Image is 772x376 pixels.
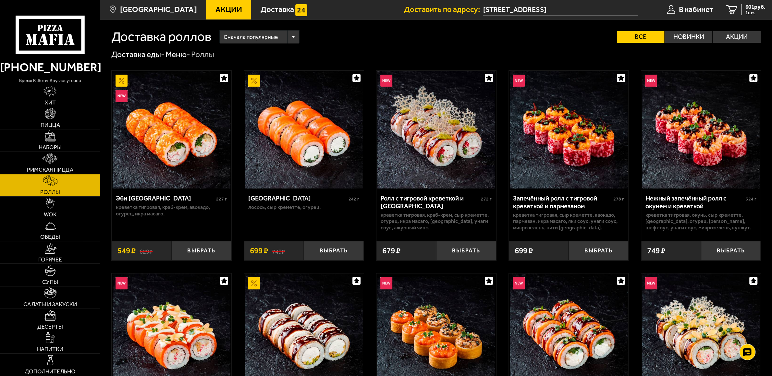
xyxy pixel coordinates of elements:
img: Новинка [513,277,525,289]
div: Ролл с тигровой креветкой и [GEOGRAPHIC_DATA] [381,195,479,210]
span: 679 ₽ [382,247,400,255]
span: Дополнительно [25,369,76,374]
span: Роллы [40,189,60,195]
span: 272 г [481,196,492,202]
img: Новинка [380,277,392,289]
span: 278 г [613,196,624,202]
button: Выбрать [171,241,231,261]
s: 629 ₽ [140,247,153,255]
span: Пицца [41,122,60,128]
p: креветка тигровая, краб-крем, авокадо, огурец, икра масаго. [116,204,227,217]
label: Новинки [665,31,712,43]
a: АкционныйНовинкаЭби Калифорния [112,71,231,188]
p: креветка тигровая, окунь, Сыр креметте, [GEOGRAPHIC_DATA], огурец, [PERSON_NAME], шеф соус, унаги... [645,212,756,231]
img: Новинка [645,75,657,87]
span: 324 г [746,196,756,202]
span: Десерты [37,324,63,330]
s: 749 ₽ [272,247,285,255]
img: 15daf4d41897b9f0e9f617042186c801.svg [295,4,307,16]
div: Роллы [191,49,214,60]
span: Обеды [40,234,60,240]
img: Запечённый ролл с тигровой креветкой и пармезаном [510,71,628,188]
button: Выбрать [304,241,363,261]
div: Эби [GEOGRAPHIC_DATA] [116,195,214,202]
span: [GEOGRAPHIC_DATA] [120,6,197,14]
img: Акционный [116,75,128,87]
img: Новинка [645,277,657,289]
h1: Доставка роллов [111,30,211,43]
p: лосось, Сыр креметте, огурец. [248,204,359,211]
img: Новинка [116,90,128,102]
p: креветка тигровая, Сыр креметте, авокадо, пармезан, икра масаго, яки соус, унаги соус, микрозелен... [513,212,624,231]
img: Новинка [513,75,525,87]
span: Наборы [39,145,62,150]
span: Сначала популярные [224,30,278,45]
img: Эби Калифорния [113,71,230,188]
span: 1 шт. [745,10,766,15]
span: 749 ₽ [647,247,665,255]
img: Новинка [116,277,128,289]
input: Ваш адрес доставки [483,4,638,16]
div: Нежный запечённый ролл с окунем и креветкой [645,195,744,210]
span: Супы [42,279,58,285]
span: 699 ₽ [250,247,268,255]
a: НовинкаЗапечённый ролл с тигровой креветкой и пармезаном [509,71,629,188]
span: Римская пицца [27,167,73,173]
div: Запечённый ролл с тигровой креветкой и пармезаном [513,195,612,210]
span: Доставка [261,6,294,14]
a: НовинкаРолл с тигровой креветкой и Гуакамоле [376,71,496,188]
span: Хит [45,100,56,105]
span: WOK [44,212,56,217]
span: Напитки [37,346,63,352]
span: 601 руб. [745,4,766,10]
a: Доставка еды- [111,50,165,59]
label: Акции [713,31,760,43]
img: Филадельфия [245,71,363,188]
p: креветка тигровая, краб-крем, Сыр креметте, огурец, икра масаго, [GEOGRAPHIC_DATA], унаги соус, а... [381,212,492,231]
button: Выбрать [569,241,628,261]
img: Ролл с тигровой креветкой и Гуакамоле [377,71,495,188]
span: Доставить по адресу: [404,6,483,14]
img: Новинка [380,75,392,87]
span: Акции [215,6,242,14]
span: Горячее [38,257,62,262]
span: 699 ₽ [515,247,533,255]
div: [GEOGRAPHIC_DATA] [248,195,347,202]
span: 242 г [349,196,359,202]
button: Выбрать [436,241,496,261]
label: Все [617,31,664,43]
img: Акционный [248,277,260,289]
img: Нежный запечённый ролл с окунем и креветкой [642,71,760,188]
a: НовинкаНежный запечённый ролл с окунем и креветкой [641,71,761,188]
span: 549 ₽ [117,247,136,255]
img: Акционный [248,75,260,87]
span: 227 г [216,196,227,202]
button: Выбрать [701,241,761,261]
span: В кабинет [679,6,713,14]
span: Салаты и закуски [23,302,77,307]
a: Меню- [165,50,190,59]
a: АкционныйФиладельфия [244,71,364,188]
